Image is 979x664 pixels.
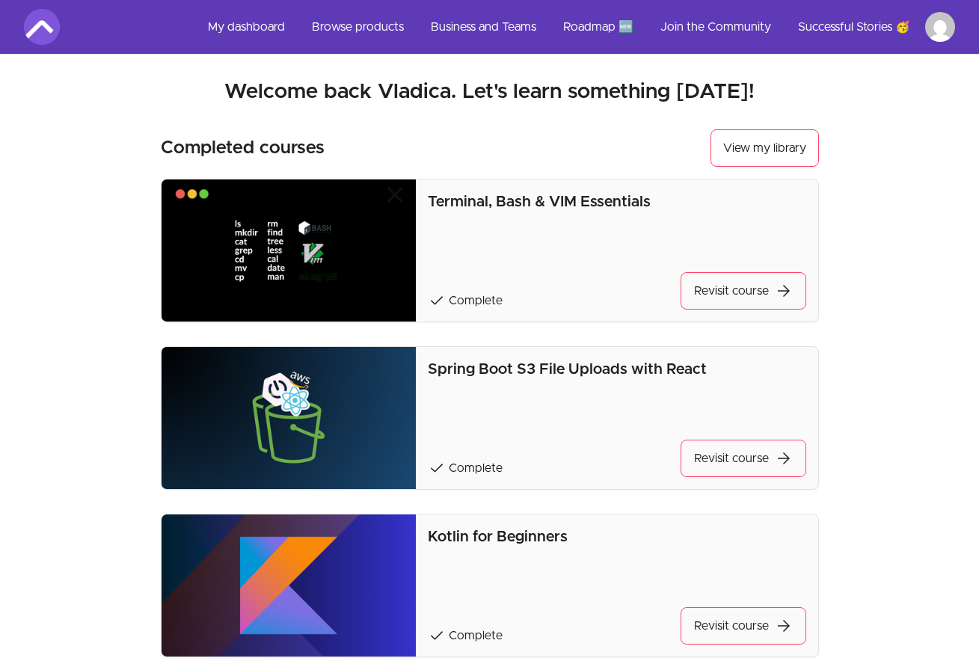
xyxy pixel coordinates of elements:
p: Spring Boot S3 File Uploads with React [428,359,805,380]
span: check [428,292,446,310]
span: arrow_forward [775,449,793,467]
span: check [428,459,446,477]
a: View my library [711,129,819,167]
a: Business and Teams [419,9,548,45]
img: Product image for Terminal, Bash & VIM Essentials [162,179,417,322]
span: Complete [449,630,503,642]
img: Product image for Kotlin for Beginners [162,514,417,657]
a: Successful Stories 🥳 [786,9,922,45]
a: Browse products [300,9,416,45]
img: Amigoscode logo [24,9,60,45]
a: Roadmap 🆕 [551,9,645,45]
h2: Welcome back Vladica. Let's learn something [DATE]! [24,79,955,105]
span: arrow_forward [775,617,793,635]
a: Revisit coursearrow_forward [681,440,806,477]
a: My dashboard [196,9,297,45]
a: Revisit coursearrow_forward [681,607,806,645]
nav: Main [196,9,955,45]
span: check [428,627,446,645]
h3: Completed courses [161,136,325,160]
p: Terminal, Bash & VIM Essentials [428,191,805,212]
img: Profile image for Vladica Ivic [925,12,955,42]
img: Product image for Spring Boot S3 File Uploads with React [162,347,417,489]
a: Revisit coursearrow_forward [681,272,806,310]
span: Complete [449,462,503,474]
span: arrow_forward [775,282,793,300]
a: Join the Community [648,9,783,45]
span: Complete [449,295,503,307]
p: Kotlin for Beginners [428,526,805,547]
